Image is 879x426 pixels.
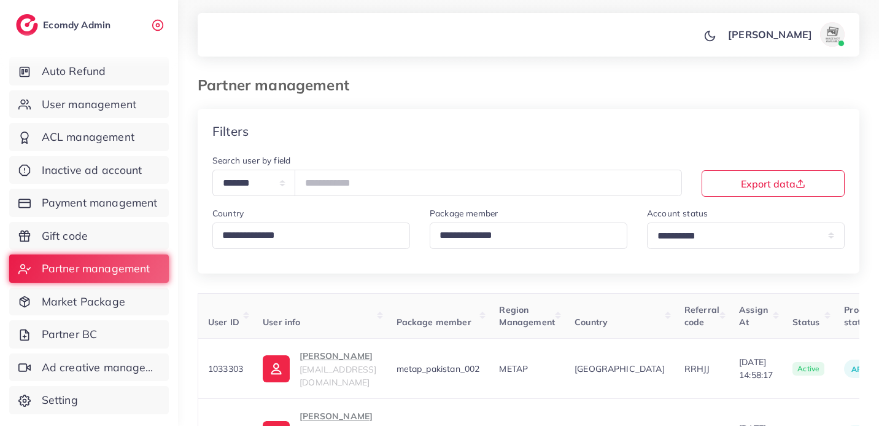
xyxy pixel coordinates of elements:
a: Auto Refund [9,57,169,85]
span: active [792,362,824,376]
input: Search for option [218,225,394,246]
a: Market Package [9,288,169,316]
p: [PERSON_NAME] [300,349,376,363]
span: User ID [208,317,239,328]
span: Auto Refund [42,63,106,79]
span: metap_pakistan_002 [397,363,480,374]
label: Package member [430,207,498,219]
input: Search for option [435,225,611,246]
div: Search for option [212,223,410,249]
button: Export data [702,170,845,197]
span: Status [792,317,819,328]
span: 1033303 [208,363,243,374]
span: Assign At [739,304,768,328]
img: ic-user-info.36bf1079.svg [263,355,290,382]
span: Country [575,317,608,328]
span: Inactive ad account [42,162,142,178]
a: Ad creative management [9,353,169,382]
span: Market Package [42,294,125,310]
p: [PERSON_NAME] [728,27,812,42]
label: Country [212,207,244,219]
a: logoEcomdy Admin [16,14,114,36]
a: Setting [9,386,169,414]
span: [DATE] 14:58:17 [739,356,773,381]
span: [GEOGRAPHIC_DATA] [575,363,665,375]
span: RRHJJ [684,363,710,374]
span: Setting [42,392,78,408]
span: Ad creative management [42,360,160,376]
div: Search for option [430,223,627,249]
span: METAP [499,363,528,374]
a: Inactive ad account [9,156,169,184]
span: Export data [741,179,805,189]
label: Account status [647,207,708,219]
a: [PERSON_NAME][EMAIL_ADDRESS][DOMAIN_NAME] [263,349,376,389]
a: [PERSON_NAME]avatar [721,22,850,47]
a: ACL management [9,123,169,151]
h3: Partner management [198,76,359,94]
h2: Ecomdy Admin [43,19,114,31]
a: Partner management [9,254,169,283]
label: Search user by field [212,154,290,167]
h4: Filters [212,124,249,139]
span: Gift code [42,228,88,244]
span: User management [42,97,136,112]
img: avatar [820,22,845,47]
p: [PERSON_NAME] [300,409,376,424]
span: Referral code [684,304,719,328]
a: User management [9,90,169,119]
a: Gift code [9,222,169,250]
span: User info [263,317,300,328]
span: Payment management [42,195,158,211]
img: logo [16,14,38,36]
a: Payment management [9,189,169,217]
span: Partner BC [42,326,98,342]
a: Partner BC [9,320,169,349]
span: Partner management [42,261,150,277]
span: [EMAIL_ADDRESS][DOMAIN_NAME] [300,364,376,387]
span: ACL management [42,129,134,145]
span: Region Management [499,304,555,328]
span: Package member [397,317,471,328]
